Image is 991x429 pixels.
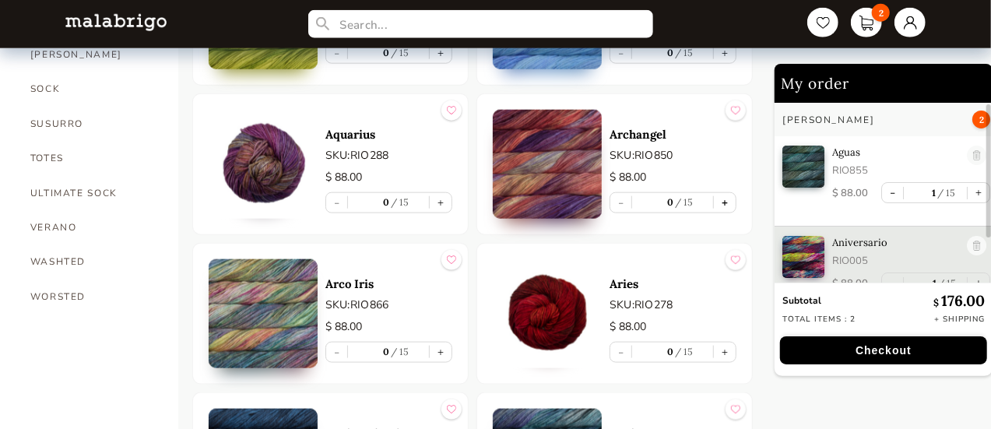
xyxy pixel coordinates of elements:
a: Aries [610,276,736,291]
button: + [430,343,452,362]
strong: Subtotal [782,294,821,307]
button: - [882,183,903,202]
span: $ [933,297,941,308]
a: Arco Iris [325,276,452,291]
p: RIO005 [832,254,959,268]
a: Archangel [610,127,736,142]
a: TOTES [30,141,155,175]
p: Aniversario [832,236,959,249]
a: SUSURRO [30,107,155,141]
label: 15 [389,47,409,58]
button: + [430,44,452,63]
p: RIO855 [832,164,959,178]
label: 15 [389,346,409,357]
h3: [PERSON_NAME] [782,114,874,126]
a: WASHTED [30,244,155,279]
img: 0.jpg [493,110,602,219]
button: + [968,183,989,202]
button: + [714,343,736,362]
a: SOCK [30,72,155,106]
button: - [882,273,903,293]
a: WORSTED [30,280,155,314]
span: 2 [972,111,990,128]
a: ULTIMATE SOCK [30,176,155,210]
span: 2 [872,4,890,22]
img: 0.jpg [209,110,318,219]
p: $ 88.00 [610,169,736,186]
label: 15 [937,187,957,199]
p: $ 88.00 [832,186,868,200]
label: 15 [673,47,694,58]
p: SKU: RIO288 [325,147,452,164]
label: 15 [389,196,409,208]
a: Aquarius [325,127,452,142]
input: Search... [308,10,652,38]
p: SKU: RIO850 [610,147,736,164]
button: + [714,193,736,213]
img: 0.jpg [209,259,318,368]
img: 0.jpg [782,236,824,278]
label: 15 [673,346,694,357]
button: + [968,273,989,293]
p: $ 88.00 [325,169,452,186]
img: 0.jpg [782,146,824,188]
p: + Shipping [934,314,985,325]
p: $ 88.00 [325,318,452,336]
p: Total items : 2 [782,314,856,325]
img: 0.jpg [493,259,602,368]
p: 176.00 [933,291,985,310]
p: SKU: RIO866 [325,297,452,313]
a: [PERSON_NAME] [30,37,155,72]
p: Aguas [832,146,959,159]
img: L5WsItTXhTFtyxb3tkNoXNspfcfOAAWlbXYcuBTUg0FA22wzaAJ6kXiYLTb6coiuTfQf1mE2HwVko7IAAAAASUVORK5CYII= [65,14,167,30]
label: 15 [673,196,694,208]
a: VERANO [30,210,155,244]
p: $ 88.00 [610,318,736,336]
a: 2 [851,8,882,37]
button: + [430,193,452,213]
p: SKU: RIO278 [610,297,736,313]
button: Checkout [780,336,987,364]
button: + [714,44,736,63]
